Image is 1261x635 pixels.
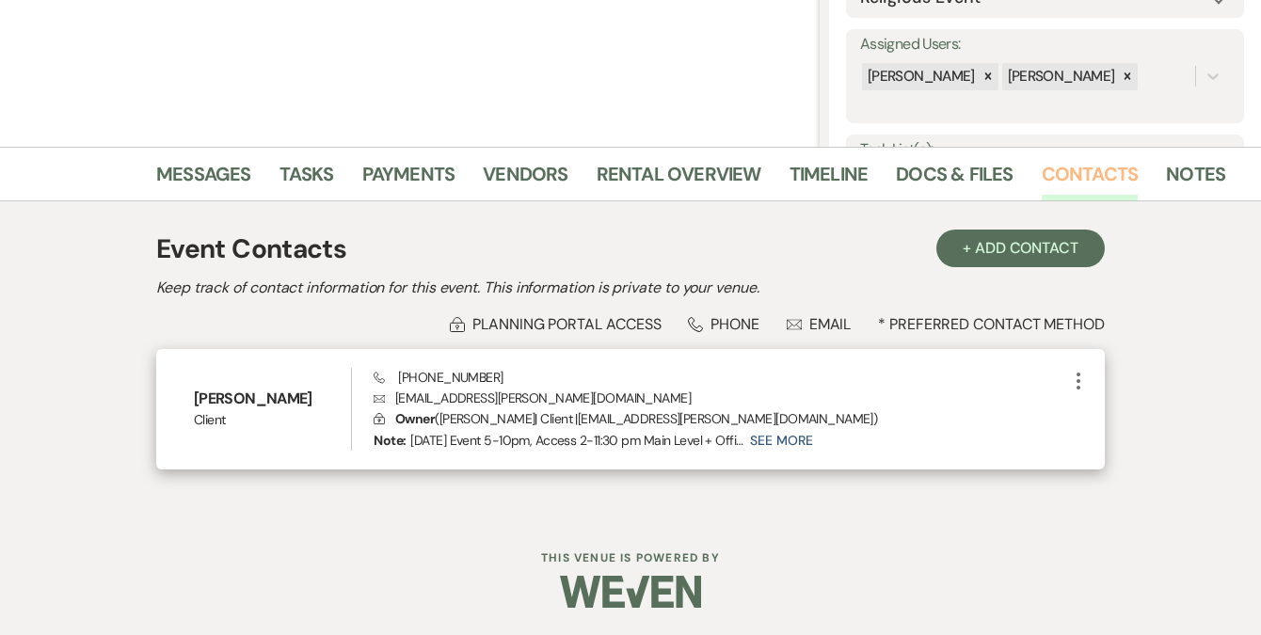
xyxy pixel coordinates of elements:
[450,314,661,334] div: Planning Portal Access
[395,410,435,427] span: Owner
[560,559,701,625] img: Weven Logo
[896,159,1013,200] a: Docs & Files
[936,230,1105,267] button: + Add Contact
[750,432,812,449] button: See More
[860,31,1230,58] label: Assigned Users:
[156,314,1105,334] div: * Preferred Contact Method
[279,159,334,200] a: Tasks
[1166,159,1225,200] a: Notes
[1042,159,1139,200] a: Contacts
[374,432,406,449] strong: Note:
[787,314,852,334] div: Email
[194,410,351,430] span: Client
[374,408,1067,429] p: ( [PERSON_NAME] | Client | [EMAIL_ADDRESS][PERSON_NAME][DOMAIN_NAME] )
[790,159,869,200] a: Timeline
[156,277,1105,299] h2: Keep track of contact information for this event. This information is private to your venue.
[362,159,455,200] a: Payments
[374,430,750,451] p: [DATE] Event 5-10pm, Access 2-11:30 pm Main Level + Office 1
[374,388,1067,408] p: [EMAIL_ADDRESS][PERSON_NAME][DOMAIN_NAME]
[194,389,351,409] h6: [PERSON_NAME]
[1002,63,1118,90] div: [PERSON_NAME]
[374,369,503,386] span: [PHONE_NUMBER]
[860,136,1230,164] label: Task List(s):
[688,314,759,334] div: Phone
[156,159,251,200] a: Messages
[862,63,978,90] div: [PERSON_NAME]
[156,230,346,269] h1: Event Contacts
[483,159,567,200] a: Vendors
[597,159,761,200] a: Rental Overview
